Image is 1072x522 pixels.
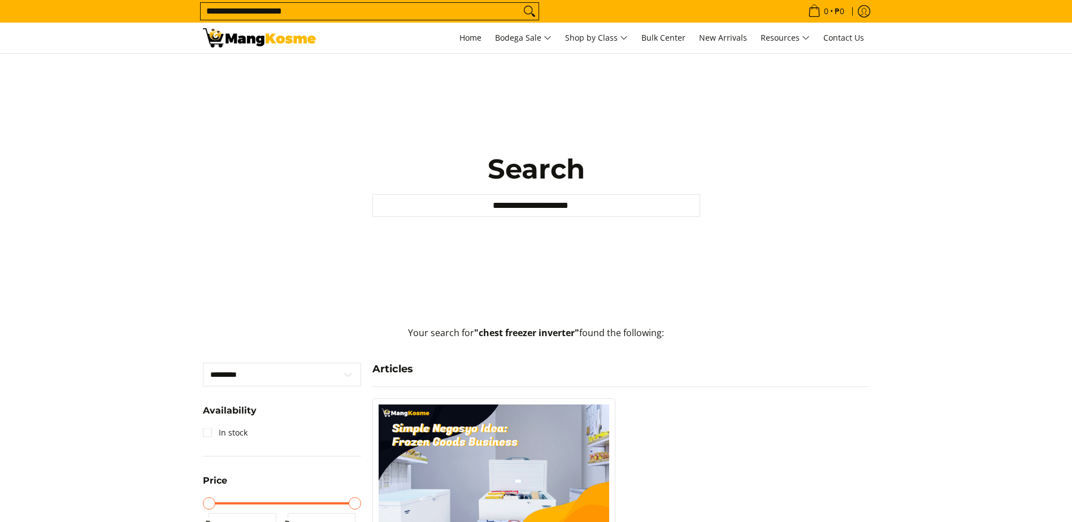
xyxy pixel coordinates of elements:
[474,327,579,339] strong: "chest freezer inverter"
[823,32,864,43] span: Contact Us
[755,23,815,53] a: Resources
[641,32,685,43] span: Bulk Center
[565,31,628,45] span: Shop by Class
[454,23,487,53] a: Home
[761,31,810,45] span: Resources
[520,3,539,20] button: Search
[203,326,870,351] p: Your search for found the following:
[459,32,481,43] span: Home
[203,424,248,442] a: In stock
[822,7,830,15] span: 0
[203,476,227,485] span: Price
[693,23,753,53] a: New Arrivals
[805,5,848,18] span: •
[372,152,700,186] h1: Search
[372,363,870,376] h4: Articles
[559,23,633,53] a: Shop by Class
[203,406,257,424] summary: Open
[818,23,870,53] a: Contact Us
[489,23,557,53] a: Bodega Sale
[203,28,316,47] img: Search: 24 results found for &quot;chest freezer inverter&quot; | Mang Kosme
[327,23,870,53] nav: Main Menu
[699,32,747,43] span: New Arrivals
[203,406,257,415] span: Availability
[495,31,552,45] span: Bodega Sale
[203,476,227,494] summary: Open
[833,7,846,15] span: ₱0
[636,23,691,53] a: Bulk Center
